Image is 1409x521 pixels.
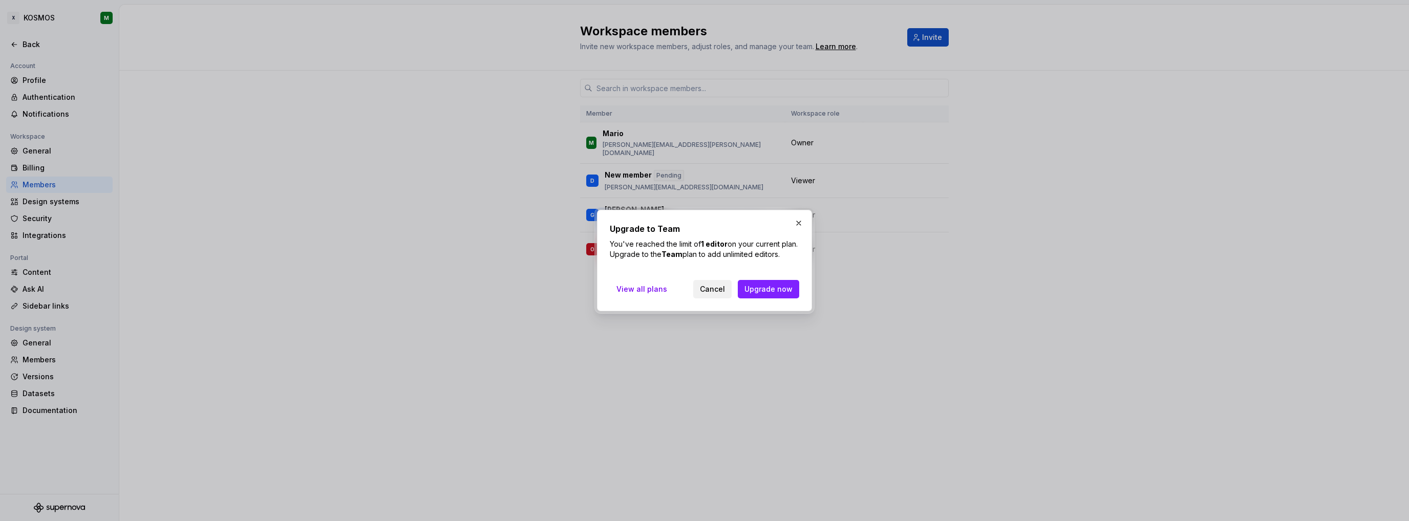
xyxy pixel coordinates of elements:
[738,280,799,298] button: Upgrade now
[700,284,725,294] span: Cancel
[701,240,728,248] strong: 1 editor
[610,239,799,259] p: You've reached the limit of on your current plan. Upgrade to the plan to add unlimited editors.
[610,223,799,235] h2: Upgrade to Team
[744,284,793,294] span: Upgrade now
[610,280,674,298] a: View all plans
[661,250,682,258] strong: Team
[616,284,667,294] span: View all plans
[693,280,732,298] button: Cancel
